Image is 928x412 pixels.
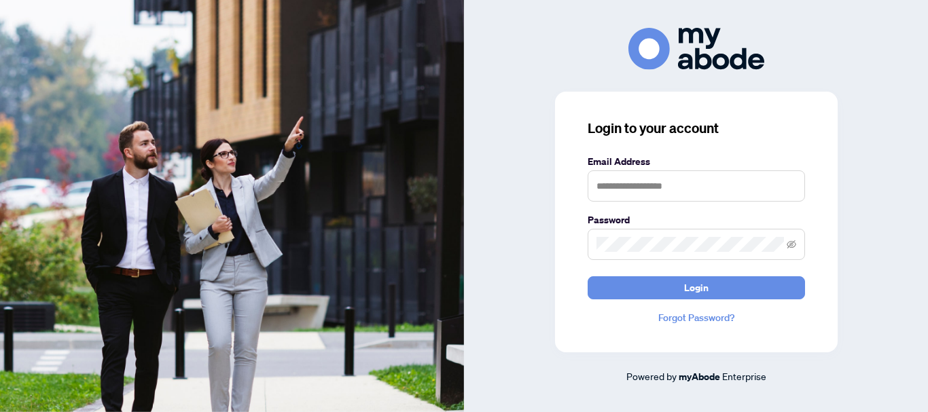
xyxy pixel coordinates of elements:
label: Password [588,212,805,227]
span: Login [684,277,709,299]
h3: Login to your account [588,119,805,138]
span: eye-invisible [787,240,796,249]
a: myAbode [679,369,720,384]
span: Powered by [626,370,677,382]
img: ma-logo [628,28,764,69]
span: Enterprise [722,370,766,382]
a: Forgot Password? [588,310,805,325]
button: Login [588,276,805,299]
label: Email Address [588,154,805,169]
